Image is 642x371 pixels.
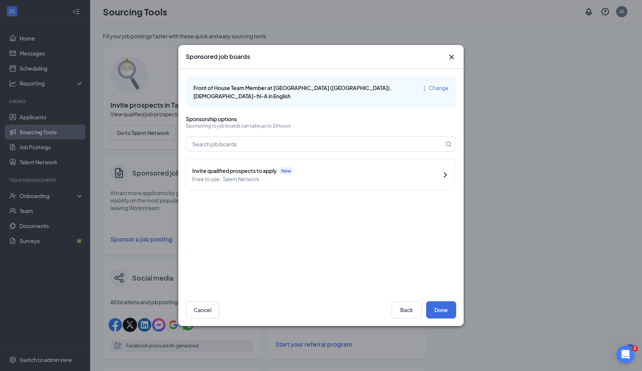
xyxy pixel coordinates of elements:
button: Done [426,301,456,318]
button: Back [392,301,422,318]
span: New [281,168,291,174]
button: Close [447,53,456,62]
span: 2 [632,345,638,351]
span: | [423,84,425,91]
p: Sponsoring to job boards can take up to 24 hours [186,123,456,129]
svg: Cross [447,53,456,62]
span: Invite qualified prospects to apply [192,167,277,175]
svg: ChevronRight [441,170,450,179]
iframe: Intercom live chat [616,345,634,363]
svg: MagnifyingGlass [446,141,452,147]
button: Change [429,84,449,92]
input: Search job boards [186,137,444,151]
span: Change [429,84,449,91]
h3: Sponsored job boards [186,53,250,61]
span: Free to use · Talent Network [192,175,435,183]
span: Front of House Team Member at [GEOGRAPHIC_DATA] ([GEOGRAPHIC_DATA]), [DEMOGRAPHIC_DATA]-fil-A in ... [193,84,392,99]
button: Cancel [186,301,219,318]
p: Sponsorship options [186,115,456,123]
